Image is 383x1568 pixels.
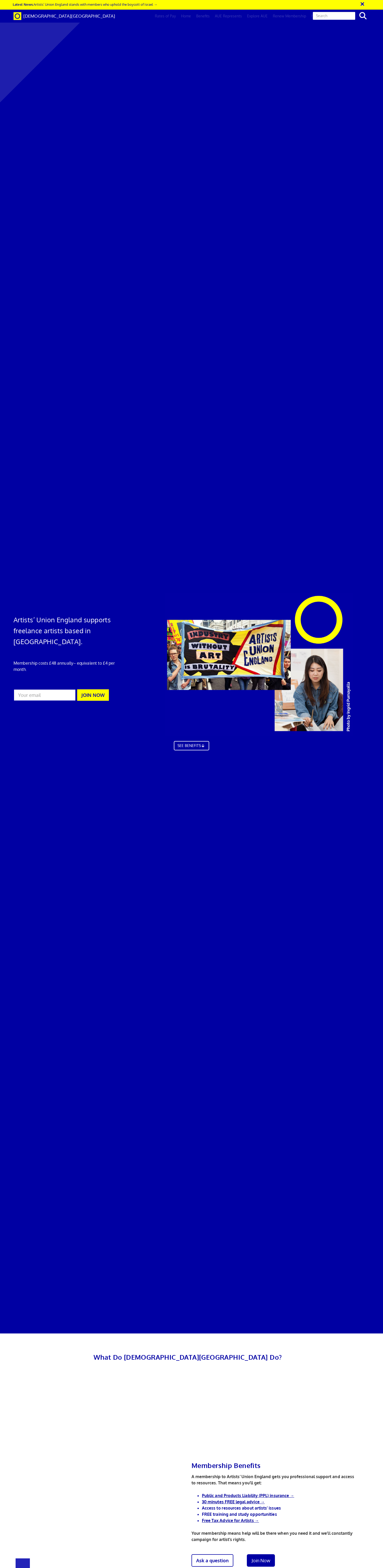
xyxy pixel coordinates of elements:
input: Search [312,11,356,20]
p: A membership to Artists’ Union England gets you professional support and access to resources. Tha... [191,1473,354,1486]
li: FREE training and study opportunities [202,1511,354,1517]
a: Home [179,10,194,23]
p: Your membership means help will be there when you need it and we’ll constantly campaign for artis... [191,1530,354,1543]
a: Join Now [247,1554,275,1567]
h1: Artists’ Union England supports freelance artists based in [GEOGRAPHIC_DATA]. [14,614,127,647]
a: Public and Products Liability (PPL) insurance → [202,1493,294,1498]
a: SEE BENEFITS [174,741,209,750]
a: Latest News:Artists’ Union England stands with members who uphold the boycott of Israel → [13,2,157,6]
li: Access to resources about artists’ issues [202,1505,354,1511]
a: 30 minutes FREE legal advice → [202,1499,265,1504]
input: Your email [14,689,76,701]
h2: Membership Benefits [191,1460,354,1471]
a: Explore AUE [245,10,270,23]
button: JOIN NOW [77,689,109,701]
a: Free Tax Advice for Artists → [202,1518,259,1523]
strong: Latest News: [13,2,34,6]
a: Log in [323,10,339,23]
h2: What Do [DEMOGRAPHIC_DATA][GEOGRAPHIC_DATA] Do? [43,1352,332,1363]
a: AUE Represents [212,10,245,23]
a: Rates of Pay [152,10,179,23]
a: Benefits [194,10,212,23]
a: Renew Membership [270,10,309,23]
a: News [309,10,323,23]
p: Membership costs £48 annually – equivalent to £4 per month. [14,660,127,672]
a: Brand [DEMOGRAPHIC_DATA][GEOGRAPHIC_DATA] [10,10,119,23]
button: search [355,10,371,21]
a: Ask a question [191,1554,233,1567]
span: [DEMOGRAPHIC_DATA][GEOGRAPHIC_DATA] [23,13,115,19]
